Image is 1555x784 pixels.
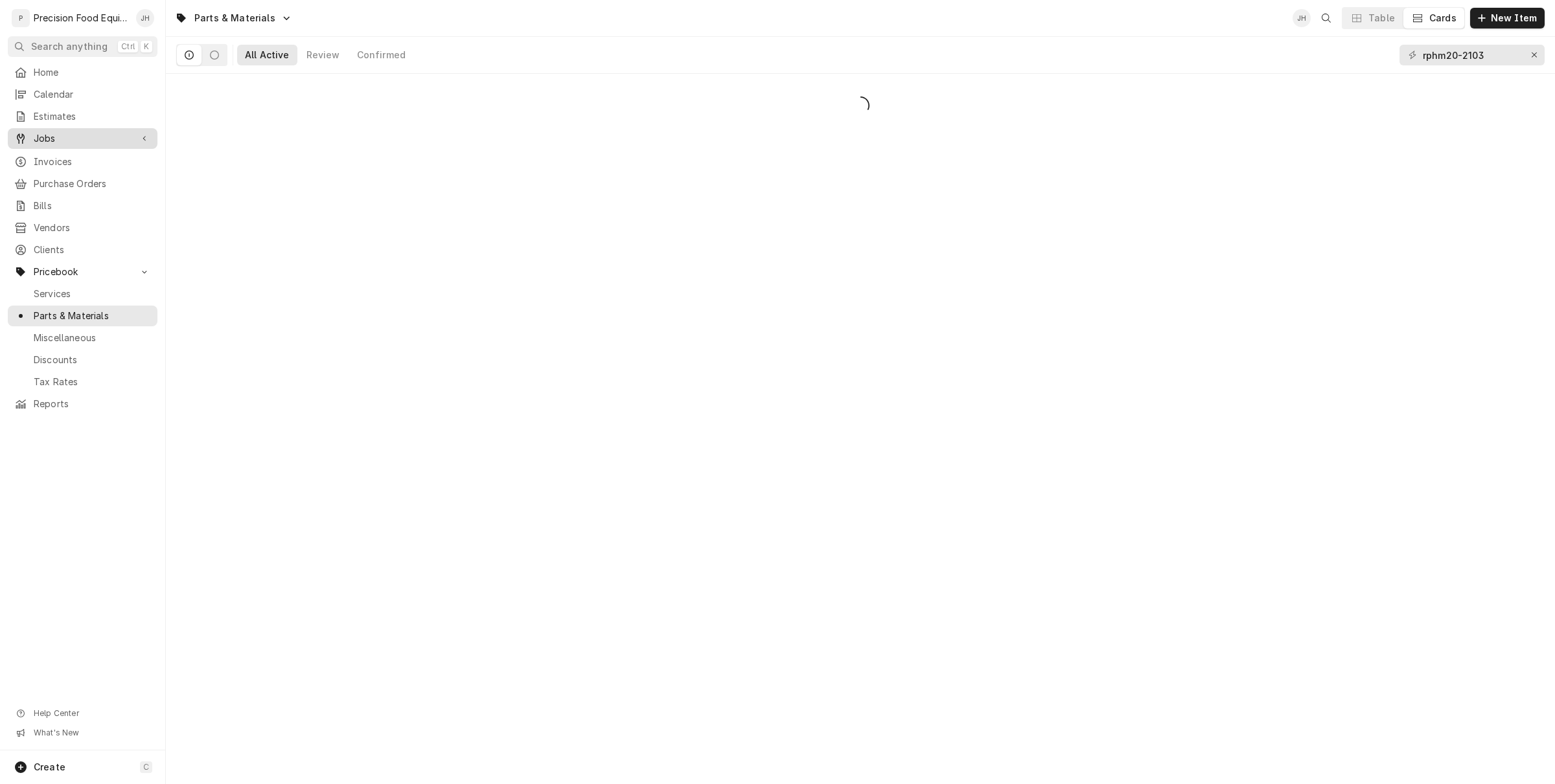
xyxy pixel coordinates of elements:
button: Open search [1316,8,1337,28]
a: Go to Pricebook [8,262,157,282]
div: JH [1293,9,1311,27]
a: Tax Rates [8,372,157,392]
div: Table [1368,12,1395,25]
a: Reports [8,394,157,414]
a: Vendors [8,218,157,238]
span: Services [34,287,151,300]
a: Parts & Materials [8,306,157,326]
a: Bills [8,196,157,216]
a: Go to Jobs [8,128,157,149]
a: Clients [8,240,157,260]
button: Search anythingCtrlK [8,36,157,57]
div: Confirmed [357,49,406,62]
button: New Item [1470,8,1545,28]
span: Purchase Orders [34,177,151,190]
div: All Active Parts & Materials List Loading [166,92,1555,119]
span: New Item [1488,12,1539,25]
input: Keyword search [1423,45,1520,65]
a: Calendar [8,84,157,105]
a: Go to What's New [8,724,157,742]
span: Reports [34,398,151,410]
div: JH [136,9,154,27]
div: All Active [245,49,290,62]
div: P [12,9,30,27]
div: Review [306,49,340,62]
div: Jason Hertel's Avatar [136,9,154,27]
div: Cards [1429,12,1457,25]
a: Go to Help Center [8,704,157,722]
span: Pricebook [34,265,132,278]
span: What's New [34,728,150,738]
a: Discounts [8,350,157,370]
a: Invoices [8,151,157,172]
a: Estimates [8,106,157,127]
span: C [143,762,149,772]
span: Parts & Materials [34,309,151,322]
span: Create [34,761,65,772]
span: Miscellaneous [34,331,151,344]
span: K [144,41,149,52]
a: Miscellaneous [8,328,157,348]
span: Search anything [31,40,108,53]
span: Calendar [34,88,151,101]
span: Ctrl [121,41,135,52]
span: Invoices [34,155,151,168]
div: Precision Food Equipment LLC [34,12,129,25]
button: Erase input [1524,45,1545,65]
a: Services [8,284,157,304]
a: Purchase Orders [8,174,157,194]
a: Home [8,62,157,83]
span: Loading... [851,92,870,119]
span: Jobs [34,132,132,145]
span: Clients [34,243,151,256]
span: Estimates [34,110,151,123]
span: Bills [34,199,151,212]
span: Home [34,66,151,79]
span: Vendors [34,221,151,234]
span: Parts & Materials [194,12,275,25]
span: Tax Rates [34,375,151,388]
div: Jason Hertel's Avatar [1293,9,1311,27]
span: Help Center [34,708,150,719]
a: Go to Parts & Materials [170,8,297,28]
span: Discounts [34,353,151,366]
